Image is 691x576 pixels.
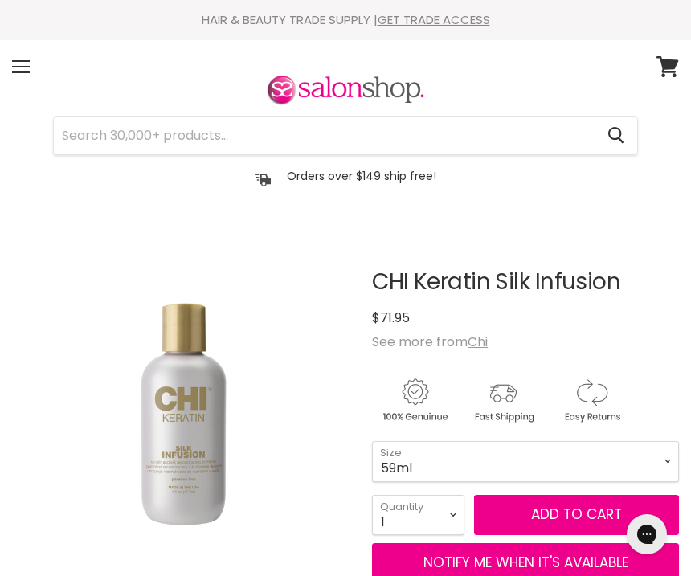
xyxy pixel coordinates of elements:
img: genuine.gif [372,376,457,425]
img: returns.gif [549,376,634,425]
a: GET TRADE ACCESS [378,11,490,28]
a: Chi [468,333,488,351]
div: CHI Keratin Silk Infusion image. Click or Scroll to Zoom. [12,230,355,573]
button: Search [595,117,637,154]
img: shipping.gif [460,376,546,425]
span: $71.95 [372,308,410,327]
p: Orders over $149 ship free! [287,169,436,183]
iframe: Gorgias live chat messenger [619,509,675,560]
select: Quantity [372,495,464,535]
button: Add to cart [474,495,679,535]
span: See more from [372,333,488,351]
span: Add to cart [531,505,622,524]
form: Product [53,116,638,155]
input: Search [54,117,595,154]
h1: CHI Keratin Silk Infusion [372,270,679,295]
